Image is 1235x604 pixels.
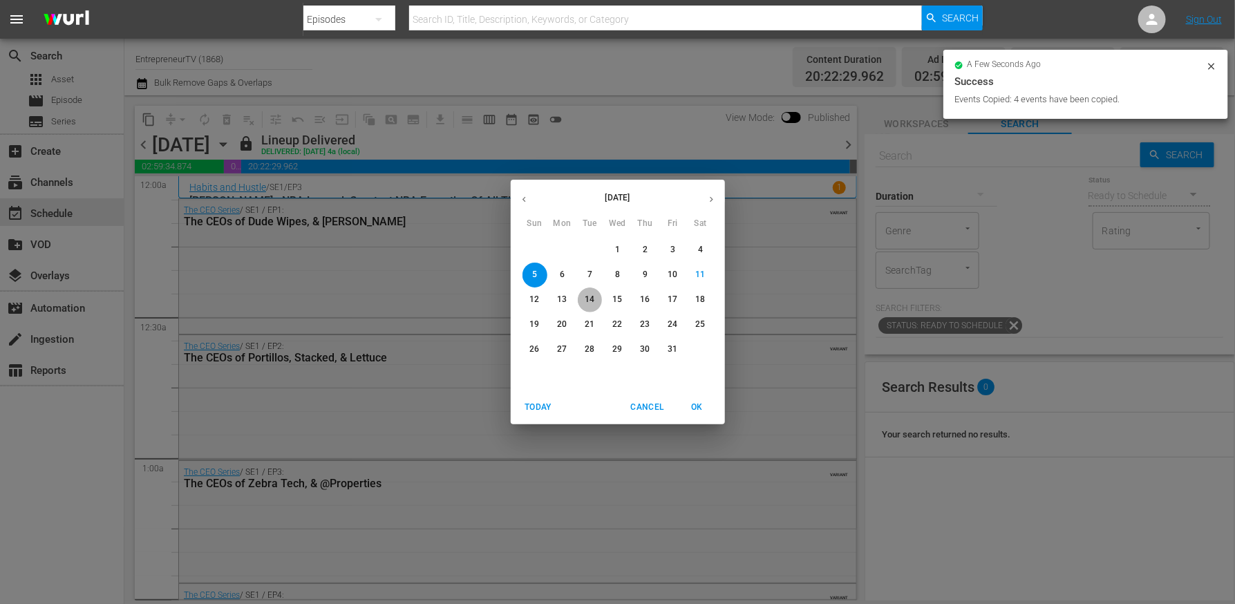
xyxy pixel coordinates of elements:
button: 17 [661,287,686,312]
span: Mon [550,217,575,231]
button: 18 [688,287,713,312]
button: 14 [578,287,603,312]
p: 21 [585,319,594,330]
p: 3 [670,244,675,256]
button: 10 [661,263,686,287]
p: 30 [640,343,650,355]
button: 20 [550,312,575,337]
p: 25 [695,319,705,330]
button: 22 [605,312,630,337]
span: Tue [578,217,603,231]
button: 27 [550,337,575,362]
p: 29 [612,343,622,355]
p: 11 [695,269,705,281]
p: 7 [587,269,592,281]
p: 5 [532,269,537,281]
p: 24 [668,319,677,330]
button: Cancel [625,396,669,419]
button: 7 [578,263,603,287]
p: 4 [698,244,703,256]
span: Cancel [630,400,663,415]
p: 27 [557,343,567,355]
span: Fri [661,217,686,231]
p: 20 [557,319,567,330]
button: 2 [633,238,658,263]
button: 15 [605,287,630,312]
p: 13 [557,294,567,305]
span: menu [8,11,25,28]
p: 18 [695,294,705,305]
div: Success [954,73,1217,90]
p: 1 [615,244,620,256]
button: Today [516,396,560,419]
p: 16 [640,294,650,305]
p: 19 [529,319,539,330]
p: 15 [612,294,622,305]
button: 12 [522,287,547,312]
button: 13 [550,287,575,312]
span: Sun [522,217,547,231]
span: Wed [605,217,630,231]
p: 31 [668,343,677,355]
button: 24 [661,312,686,337]
span: OK [681,400,714,415]
button: 31 [661,337,686,362]
button: 25 [688,312,713,337]
button: 21 [578,312,603,337]
p: 14 [585,294,594,305]
p: 6 [560,269,565,281]
span: Sat [688,217,713,231]
p: 26 [529,343,539,355]
p: 22 [612,319,622,330]
button: 26 [522,337,547,362]
button: 29 [605,337,630,362]
p: 2 [643,244,648,256]
button: 3 [661,238,686,263]
button: 23 [633,312,658,337]
button: 1 [605,238,630,263]
button: 8 [605,263,630,287]
button: 9 [633,263,658,287]
p: 17 [668,294,677,305]
p: 23 [640,319,650,330]
span: Thu [633,217,658,231]
button: 30 [633,337,658,362]
a: Sign Out [1186,14,1222,25]
p: [DATE] [538,191,698,204]
button: OK [675,396,719,419]
button: 6 [550,263,575,287]
p: 12 [529,294,539,305]
p: 10 [668,269,677,281]
button: 19 [522,312,547,337]
p: 9 [643,269,648,281]
button: 16 [633,287,658,312]
div: Events Copied: 4 events have been copied. [954,93,1203,106]
p: 28 [585,343,594,355]
button: 11 [688,263,713,287]
span: Search [942,6,979,30]
button: 5 [522,263,547,287]
img: ans4CAIJ8jUAAAAAAAAAAAAAAAAAAAAAAAAgQb4GAAAAAAAAAAAAAAAAAAAAAAAAJMjXAAAAAAAAAAAAAAAAAAAAAAAAgAT5G... [33,3,100,36]
span: Today [522,400,555,415]
button: 4 [688,238,713,263]
p: 8 [615,269,620,281]
button: 28 [578,337,603,362]
span: a few seconds ago [968,59,1041,70]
